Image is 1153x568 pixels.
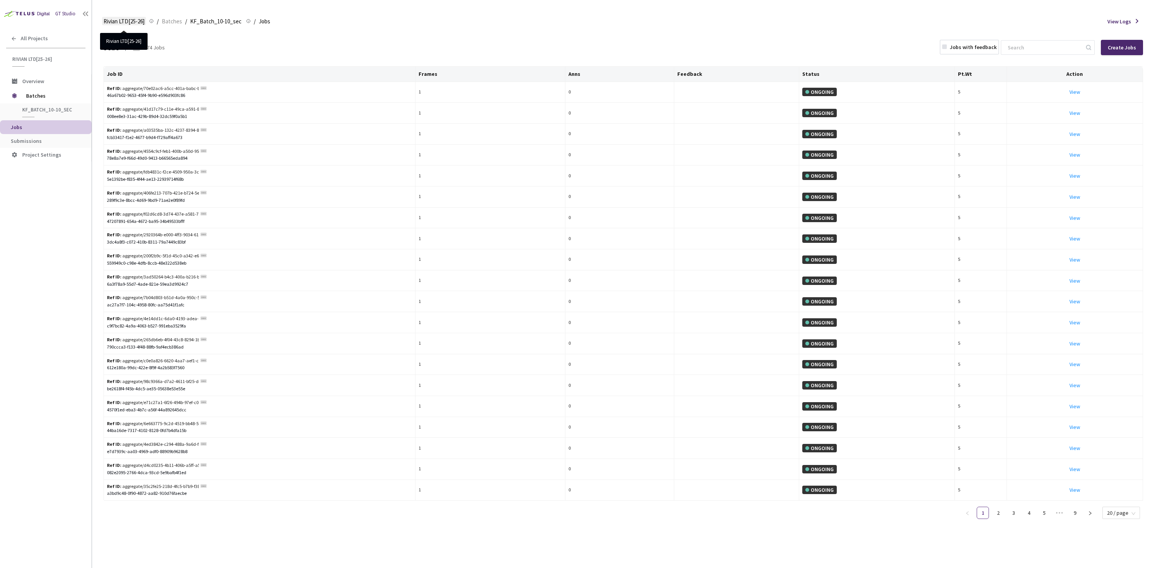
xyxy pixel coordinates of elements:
span: Rivian LTD[25-26] [103,17,145,26]
b: Ref ID: [107,253,122,259]
li: Previous Page [961,507,974,519]
th: Job ID [104,67,416,82]
td: 1 [416,438,565,459]
b: Ref ID: [107,106,122,112]
a: View [1069,131,1080,137]
span: KF_Batch_10-10_sec [22,106,79,113]
td: 5 [955,375,1007,396]
a: View [1069,298,1080,305]
a: View [1069,486,1080,493]
td: 0 [565,208,674,229]
td: 0 [565,228,674,249]
span: right [1088,511,1092,516]
td: 0 [565,417,674,438]
td: 1 [416,312,565,333]
li: / [185,17,187,26]
td: 5 [955,459,1007,480]
th: Frames [416,67,565,82]
div: 4570f1ed-eba3-4b7c-a56f-44a892645dcc [107,406,412,414]
td: 1 [416,208,565,229]
td: 0 [565,354,674,375]
td: 5 [955,103,1007,124]
div: ONGOING [802,214,837,222]
td: 0 [565,312,674,333]
td: 5 [955,417,1007,438]
div: aggregate/35c2fe25-218d-4fc5-b7b9-f38a4d510372 [107,483,199,490]
div: aggregate/f02d6cd8-3d74-437e-a581-7befb8e7860c [107,211,199,218]
a: View [1069,214,1080,221]
div: 78e8a7e9-f66d-49d0-9413-b66565eda894 [107,155,412,162]
div: 6a3f78a9-55d7-4ade-821e-59ea3d9924c7 [107,281,412,288]
td: 5 [955,354,1007,375]
td: 5 [955,396,1007,417]
div: ONGOING [802,88,837,96]
b: Ref ID: [107,462,122,468]
td: 1 [416,187,565,208]
div: aggregate/2920364b-e000-4ff3-9034-61c40fdf531c [107,231,199,239]
li: 4 [1023,507,1035,519]
td: 5 [955,145,1007,166]
div: 174 Jobs [144,43,165,52]
td: 1 [416,82,565,103]
a: View [1069,403,1080,410]
b: Ref ID: [107,169,122,175]
li: Next 5 Pages [1053,507,1066,519]
td: 0 [565,103,674,124]
div: aggregate/c0e0a826-6620-4aa7-aef1-c119bf6e94a5 [107,357,199,365]
div: aggregate/a03535ba-132c-4237-8394-86676098b13f [107,127,199,134]
td: 5 [955,124,1007,145]
div: aggregate/6e663775-9c2d-4519-bb48-59d978002a5f [107,420,199,427]
td: 1 [416,103,565,124]
div: aggregate/d4cd0235-4b11-406b-a5ff-a5fbedbcea7d [107,462,199,469]
td: 5 [955,228,1007,249]
div: 612e180a-99dc-422e-8f9f-4a2b583f7560 [107,364,412,372]
td: 1 [416,249,565,270]
a: View [1069,382,1080,389]
td: 5 [955,291,1007,312]
b: Ref ID: [107,316,122,321]
div: ONGOING [802,318,837,327]
span: Project Settings [22,151,61,158]
a: 9 [1069,507,1081,519]
div: 559949c0-c98e-4dfb-8ccb-48e322d538eb [107,260,412,267]
b: Ref ID: [107,232,122,237]
a: View [1069,445,1080,452]
span: Submissions [11,137,42,144]
div: 289f9c3e-8bcc-4d69-9bd9-71ae2e0f89fd [107,197,412,204]
div: e7d7939c-aa03-4969-adf0-88909b9628b8 [107,448,412,455]
td: 0 [565,270,674,291]
a: 1 [977,507,989,519]
a: View [1069,319,1080,326]
div: ONGOING [802,193,837,201]
td: 0 [565,291,674,312]
a: View [1069,88,1080,95]
td: 0 [565,82,674,103]
div: c9f7bc82-4a9a-4063-b527-991eba3529fa [107,322,412,330]
a: 2 [992,507,1004,519]
div: aggregate/70e02ac6-a5cc-401a-babc-bf2ab462d1e9 [107,85,199,92]
div: ONGOING [802,444,837,452]
b: Ref ID: [107,295,122,300]
div: ONGOING [802,130,837,138]
a: 5 [1038,507,1050,519]
span: Batches [26,88,79,103]
b: Ref ID: [107,399,122,405]
div: aggregate/4554c9cf-feb1-400b-a50d-951a647bc4a9 [107,148,199,155]
div: aggregate/200f2b9c-5f1d-45c0-a342-e6f284c82ac6 [107,252,199,260]
a: View [1069,424,1080,431]
div: ONGOING [802,465,837,473]
div: Create Jobs [1108,44,1136,51]
div: ONGOING [802,172,837,180]
td: 5 [955,270,1007,291]
div: ONGOING [802,339,837,348]
a: View [1069,151,1080,158]
td: 0 [565,249,674,270]
li: 9 [1069,507,1081,519]
div: be2618f4-f45b-4dc5-ae35-05638e53e55e [107,385,412,393]
li: 3 [1007,507,1020,519]
span: All Projects [21,35,48,42]
div: ONGOING [802,255,837,264]
b: Ref ID: [107,483,122,489]
div: 082e2095-2766-4dca-93cd-5e9bafb4f1ed [107,469,412,476]
td: 0 [565,396,674,417]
